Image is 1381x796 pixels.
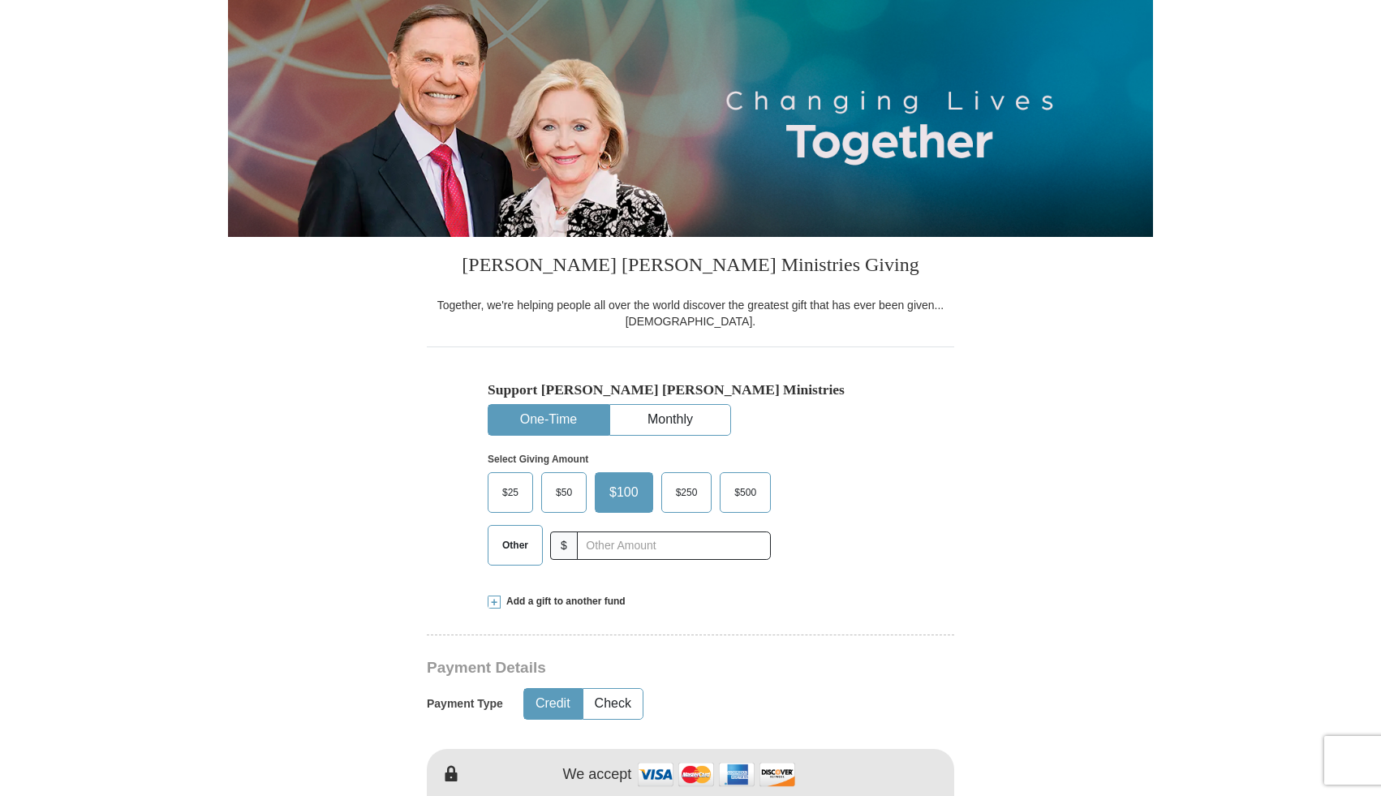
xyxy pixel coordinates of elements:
[583,689,643,719] button: Check
[635,757,798,792] img: credit cards accepted
[577,531,771,560] input: Other Amount
[494,480,527,505] span: $25
[601,480,647,505] span: $100
[524,689,582,719] button: Credit
[610,405,730,435] button: Monthly
[494,533,536,557] span: Other
[563,766,632,784] h4: We accept
[668,480,706,505] span: $250
[427,297,954,329] div: Together, we're helping people all over the world discover the greatest gift that has ever been g...
[427,659,841,678] h3: Payment Details
[427,237,954,297] h3: [PERSON_NAME] [PERSON_NAME] Ministries Giving
[501,595,626,609] span: Add a gift to another fund
[548,480,580,505] span: $50
[488,381,893,398] h5: Support [PERSON_NAME] [PERSON_NAME] Ministries
[550,531,578,560] span: $
[726,480,764,505] span: $500
[427,697,503,711] h5: Payment Type
[488,405,609,435] button: One-Time
[488,454,588,465] strong: Select Giving Amount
